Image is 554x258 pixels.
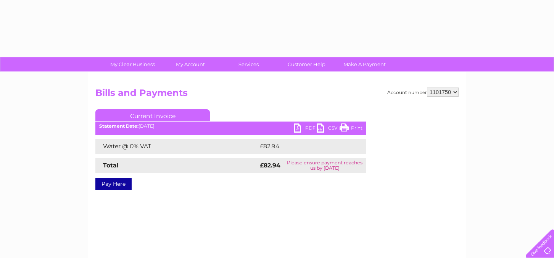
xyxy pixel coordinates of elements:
[340,123,362,135] a: Print
[317,123,340,135] a: CSV
[275,57,338,71] a: Customer Help
[101,57,164,71] a: My Clear Business
[283,158,366,173] td: Please ensure payment reaches us by [DATE]
[387,88,459,97] div: Account number
[258,139,351,154] td: £82.94
[159,57,222,71] a: My Account
[95,109,210,121] a: Current Invoice
[217,57,280,71] a: Services
[95,123,366,129] div: [DATE]
[294,123,317,135] a: PDF
[95,139,258,154] td: Water @ 0% VAT
[333,57,396,71] a: Make A Payment
[260,162,280,169] strong: £82.94
[103,162,119,169] strong: Total
[95,88,459,102] h2: Bills and Payments
[95,178,132,190] a: Pay Here
[99,123,138,129] b: Statement Date:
